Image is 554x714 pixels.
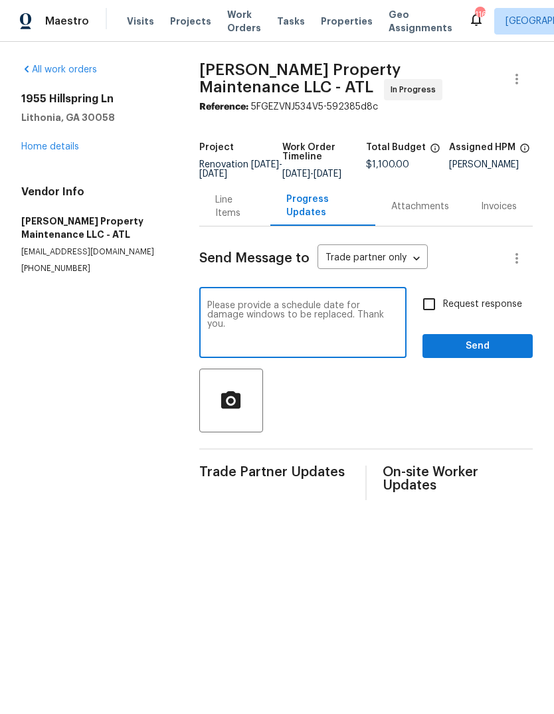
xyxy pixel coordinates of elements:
span: Trade Partner Updates [199,466,349,479]
span: Visits [127,15,154,28]
h5: Lithonia, GA 30058 [21,111,167,124]
span: Request response [443,298,522,312]
span: Send Message to [199,252,310,265]
div: 116 [475,8,484,21]
h4: Vendor Info [21,185,167,199]
span: In Progress [391,83,441,96]
div: Progress Updates [286,193,359,219]
span: - [282,169,341,179]
span: Geo Assignments [389,8,452,35]
div: Attachments [391,200,449,213]
span: [DATE] [199,169,227,179]
a: Home details [21,142,79,151]
p: [PHONE_NUMBER] [21,263,167,274]
span: Tasks [277,17,305,26]
span: Projects [170,15,211,28]
textarea: Please provide a schedule date for damage windows to be replaced. Thank you. [207,301,399,347]
div: Line Items [215,193,254,220]
span: [DATE] [314,169,341,179]
span: [PERSON_NAME] Property Maintenance LLC - ATL [199,62,401,95]
h5: Work Order Timeline [282,143,366,161]
span: [DATE] [282,169,310,179]
span: Maestro [45,15,89,28]
a: All work orders [21,65,97,74]
span: On-site Worker Updates [383,466,533,492]
div: Invoices [481,200,517,213]
span: [DATE] [251,160,279,169]
span: Properties [321,15,373,28]
h5: Project [199,143,234,152]
div: [PERSON_NAME] [449,160,533,169]
span: $1,100.00 [366,160,409,169]
h5: Assigned HPM [449,143,515,152]
h5: [PERSON_NAME] Property Maintenance LLC - ATL [21,215,167,241]
h5: Total Budget [366,143,426,152]
span: The hpm assigned to this work order. [519,143,530,160]
span: The total cost of line items that have been proposed by Opendoor. This sum includes line items th... [430,143,440,160]
b: Reference: [199,102,248,112]
span: Send [433,338,522,355]
span: Work Orders [227,8,261,35]
div: Trade partner only [318,248,428,270]
div: 5FGEZVNJ534V5-592385d8c [199,100,533,114]
h2: 1955 Hillspring Ln [21,92,167,106]
span: - [199,160,282,179]
button: Send [422,334,533,359]
p: [EMAIL_ADDRESS][DOMAIN_NAME] [21,246,167,258]
span: Renovation [199,160,282,179]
